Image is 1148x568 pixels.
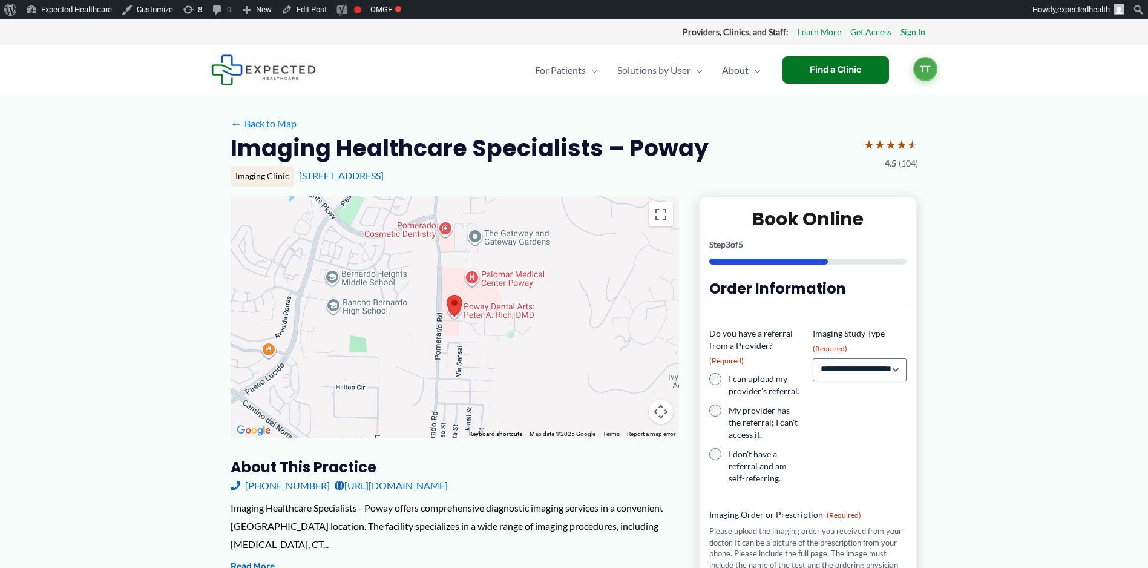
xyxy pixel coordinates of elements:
button: Keyboard shortcuts [469,430,522,438]
a: [STREET_ADDRESS] [299,170,384,181]
a: [URL][DOMAIN_NAME] [335,477,448,495]
span: expectedhealth [1057,5,1110,14]
img: Google [234,423,274,438]
strong: Providers, Clinics, and Staff: [683,27,789,37]
span: ← [231,117,242,129]
span: About [722,49,749,91]
span: (Required) [827,510,861,520]
div: Focus keyphrase not set [354,6,361,13]
span: ★ [864,133,874,156]
button: Map camera controls [649,400,673,424]
a: Open this area in Google Maps (opens a new window) [234,423,274,438]
h3: About this practice [231,458,679,477]
span: Menu Toggle [586,49,598,91]
nav: Primary Site Navigation [525,49,770,91]
label: My provider has the referral; I can't access it. [729,405,803,441]
a: TT [913,58,937,82]
span: Menu Toggle [749,49,761,91]
h2: Book Online [709,207,907,231]
img: Expected Healthcare Logo - side, dark font, small [211,54,316,85]
a: ←Back to Map [231,114,297,133]
a: Solutions by UserMenu Toggle [608,49,712,91]
a: Find a Clinic [782,56,889,84]
span: 3 [726,239,730,249]
span: 5 [738,239,743,249]
h3: Order Information [709,279,907,298]
span: TT [913,57,937,81]
span: (Required) [813,344,847,353]
span: ★ [896,133,907,156]
span: (104) [899,156,918,171]
a: Sign In [900,24,925,40]
a: AboutMenu Toggle [712,49,770,91]
span: ★ [874,133,885,156]
a: Report a map error [627,431,675,437]
span: ★ [907,133,918,156]
span: Menu Toggle [690,49,703,91]
span: 4.5 [885,156,896,171]
legend: Do you have a referral from a Provider? [709,328,803,366]
span: (Required) [709,356,744,365]
span: ★ [885,133,896,156]
label: Imaging Study Type [813,328,907,354]
a: Terms (opens in new tab) [603,431,620,437]
span: For Patients [535,49,586,91]
a: Learn More [798,24,841,40]
h2: Imaging Healthcare Specialists – Poway [231,133,709,163]
a: For PatientsMenu Toggle [525,49,608,91]
div: Imaging Clinic [231,166,294,187]
span: Map data ©2025 Google [530,431,595,437]
a: [PHONE_NUMBER] [231,477,330,495]
button: Toggle fullscreen view [649,202,673,226]
div: Imaging Healthcare Specialists - Poway offers comprehensive diagnostic imaging services in a conv... [231,499,679,553]
label: I don't have a referral and am self-referring. [729,448,803,484]
span: Solutions by User [617,49,690,91]
label: I can upload my provider's referral. [729,373,803,397]
a: Get Access [850,24,891,40]
label: Imaging Order or Prescription [709,509,907,521]
p: Step of [709,240,907,249]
